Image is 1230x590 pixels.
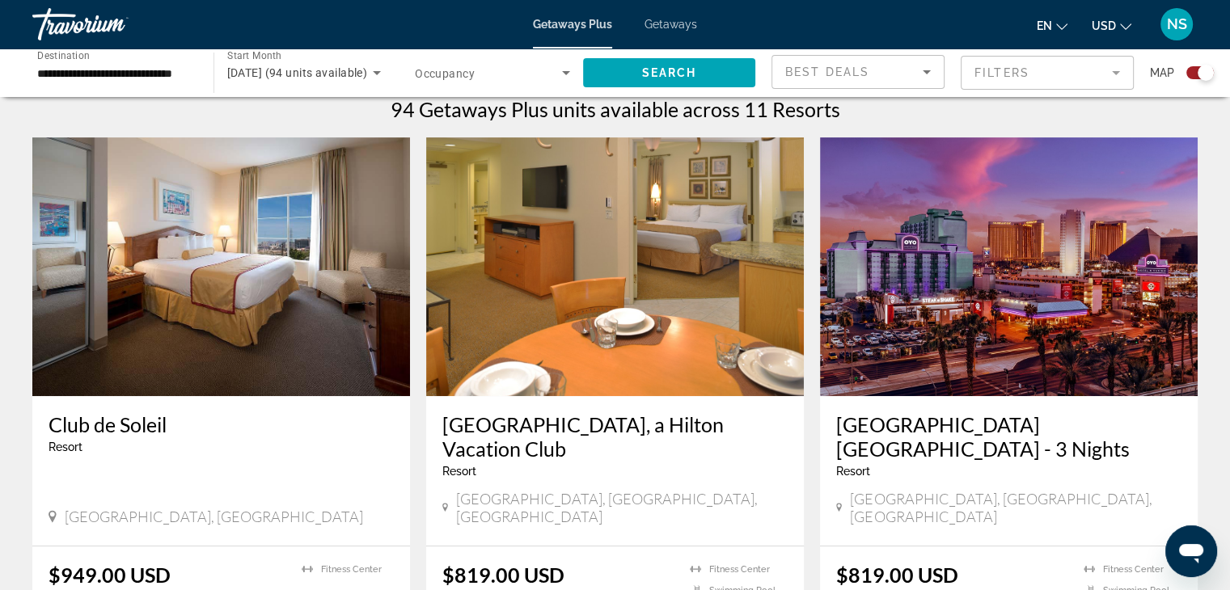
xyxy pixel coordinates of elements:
img: ii_cll2.jpg [32,137,410,396]
span: NS [1167,16,1187,32]
iframe: Button to launch messaging window [1165,525,1217,577]
mat-select: Sort by [785,62,931,82]
span: Fitness Center [321,564,382,575]
img: DN89I01X.jpg [426,137,804,396]
button: Filter [961,55,1134,91]
img: RM79E01X.jpg [820,137,1198,396]
span: [GEOGRAPHIC_DATA], [GEOGRAPHIC_DATA], [GEOGRAPHIC_DATA] [850,490,1181,525]
span: Resort [49,440,82,453]
span: Fitness Center [1103,564,1164,575]
span: Occupancy [415,67,475,80]
span: Search [641,66,696,79]
p: $949.00 USD [49,563,171,587]
span: [DATE] (94 units available) [227,66,368,79]
span: Start Month [227,50,281,61]
a: Getaways Plus [533,18,612,31]
button: Change language [1037,14,1067,37]
a: Getaways [645,18,697,31]
button: Search [583,58,756,87]
span: [GEOGRAPHIC_DATA], [GEOGRAPHIC_DATA] [65,508,363,525]
span: Destination [37,49,90,61]
a: [GEOGRAPHIC_DATA], a Hilton Vacation Club [442,412,788,461]
button: User Menu [1156,7,1198,41]
p: $819.00 USD [836,563,958,587]
span: Map [1150,61,1174,84]
span: en [1037,19,1052,32]
span: [GEOGRAPHIC_DATA], [GEOGRAPHIC_DATA], [GEOGRAPHIC_DATA] [456,490,788,525]
a: Club de Soleil [49,412,394,436]
a: Travorium [32,3,194,45]
button: Change currency [1092,14,1131,37]
span: Resort [836,465,870,478]
h1: 94 Getaways Plus units available across 11 Resorts [391,97,840,121]
span: Resort [442,465,476,478]
span: Fitness Center [709,564,770,575]
span: USD [1092,19,1116,32]
p: $819.00 USD [442,563,564,587]
a: [GEOGRAPHIC_DATA] [GEOGRAPHIC_DATA] - 3 Nights [836,412,1181,461]
span: Best Deals [785,65,869,78]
